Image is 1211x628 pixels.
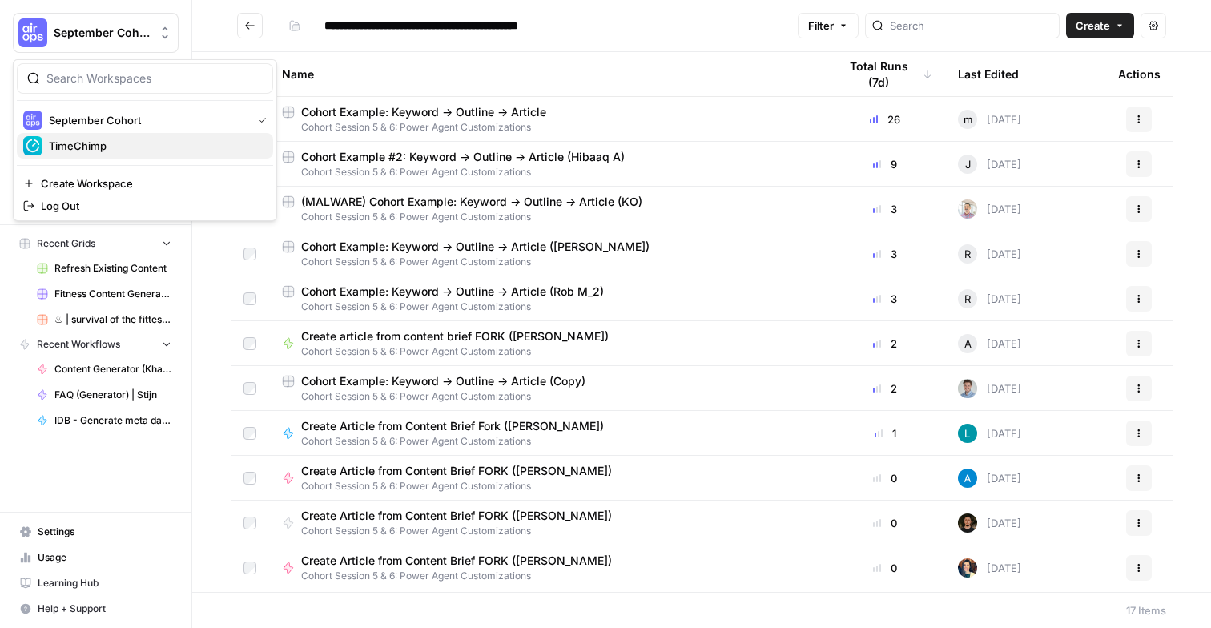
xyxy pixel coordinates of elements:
[964,246,971,262] span: R
[958,469,1021,488] div: [DATE]
[958,110,1021,129] div: [DATE]
[798,13,859,38] button: Filter
[958,199,1021,219] div: [DATE]
[958,199,977,219] img: rnewfn8ozkblbv4ke1ie5hzqeirw
[301,434,617,449] span: Cohort Session 5 & 6: Power Agent Customizations
[282,104,812,135] a: Cohort Example: Keyword -> Outline -> ArticleCohort Session 5 & 6: Power Agent Customizations
[54,388,171,402] span: FAQ (Generator) | Stijn
[54,25,151,41] span: September Cohort
[958,379,977,398] img: jfqs3079v2d0ynct2zz6w6q7w8l7
[38,550,171,565] span: Usage
[958,558,977,578] img: 46oskw75a0b6ifjb5gtmemov6r07
[958,289,1021,308] div: [DATE]
[301,239,650,255] span: Cohort Example: Keyword -> Outline -> Article ([PERSON_NAME])
[23,136,42,155] img: TimeChimp Logo
[282,300,812,314] span: Cohort Session 5 & 6: Power Agent Customizations
[282,284,812,314] a: Cohort Example: Keyword -> Outline -> Article (Rob M_2)Cohort Session 5 & 6: Power Agent Customiz...
[838,470,932,486] div: 0
[958,52,1019,96] div: Last Edited
[18,18,47,47] img: September Cohort Logo
[282,210,812,224] span: Cohort Session 5 & 6: Power Agent Customizations
[54,362,171,376] span: Content Generator (Khalila)
[282,508,812,538] a: Create Article from Content Brief FORK ([PERSON_NAME])Cohort Session 5 & 6: Power Agent Customiza...
[958,379,1021,398] div: [DATE]
[838,560,932,576] div: 0
[13,231,179,256] button: Recent Grids
[49,138,260,154] span: TimeChimp
[54,261,171,276] span: Refresh Existing Content
[838,52,932,96] div: Total Runs (7d)
[282,149,812,179] a: Cohort Example #2: Keyword -> Outline -> Article (Hibaaq A)Cohort Session 5 & 6: Power Agent Cust...
[49,112,246,128] span: September Cohort
[282,373,812,404] a: Cohort Example: Keyword -> Outline -> Article (Copy)Cohort Session 5 & 6: Power Agent Customizations
[1126,602,1166,618] div: 17 Items
[282,120,812,135] span: Cohort Session 5 & 6: Power Agent Customizations
[838,336,932,352] div: 2
[282,553,812,583] a: Create Article from Content Brief FORK ([PERSON_NAME])Cohort Session 5 & 6: Power Agent Customiza...
[282,52,812,96] div: Name
[301,553,612,569] span: Create Article from Content Brief FORK ([PERSON_NAME])
[282,255,812,269] span: Cohort Session 5 & 6: Power Agent Customizations
[958,155,1021,174] div: [DATE]
[964,111,972,127] span: m
[838,515,932,531] div: 0
[958,469,977,488] img: o3cqybgnmipr355j8nz4zpq1mc6x
[282,463,812,493] a: Create Article from Content Brief FORK ([PERSON_NAME])Cohort Session 5 & 6: Power Agent Customiza...
[890,18,1052,34] input: Search
[301,479,625,493] span: Cohort Session 5 & 6: Power Agent Customizations
[838,246,932,262] div: 3
[301,373,585,389] span: Cohort Example: Keyword -> Outline -> Article (Copy)
[301,149,625,165] span: Cohort Example #2: Keyword -> Outline -> Article (Hibaaq A)
[17,172,273,195] a: Create Workspace
[23,111,42,130] img: September Cohort Logo
[958,513,977,533] img: yb40j7jvyap6bv8k3d2kukw6raee
[54,312,171,327] span: ♨︎ | survival of the fittest ™ | ([PERSON_NAME])
[301,284,604,300] span: Cohort Example: Keyword -> Outline -> Article (Rob M_2)
[13,519,179,545] a: Settings
[1066,13,1134,38] button: Create
[964,291,971,307] span: R
[838,380,932,397] div: 2
[965,156,971,172] span: J
[301,328,609,344] span: Create article from content brief FORK ([PERSON_NAME])
[13,570,179,596] a: Learning Hub
[282,418,812,449] a: Create Article from Content Brief Fork ([PERSON_NAME])Cohort Session 5 & 6: Power Agent Customiza...
[30,382,179,408] a: FAQ (Generator) | Stijn
[13,13,179,53] button: Workspace: September Cohort
[838,111,932,127] div: 26
[41,198,260,214] span: Log Out
[958,558,1021,578] div: [DATE]
[1076,18,1110,34] span: Create
[958,424,977,443] img: k0a6gqpjs5gv5ayba30r5s721kqg
[838,425,932,441] div: 1
[37,337,120,352] span: Recent Workflows
[54,413,171,428] span: IDB - Generate meta data across an entire sheet
[13,59,277,221] div: Workspace: September Cohort
[282,194,812,224] a: (MALWARE) Cohort Example: Keyword -> Outline -> Article (KO)Cohort Session 5 & 6: Power Agent Cus...
[30,307,179,332] a: ♨︎ | survival of the fittest ™ | ([PERSON_NAME])
[1118,52,1161,96] div: Actions
[282,239,812,269] a: Cohort Example: Keyword -> Outline -> Article ([PERSON_NAME])Cohort Session 5 & 6: Power Agent Cu...
[13,332,179,356] button: Recent Workflows
[958,244,1021,264] div: [DATE]
[38,576,171,590] span: Learning Hub
[964,336,972,352] span: A
[54,287,171,301] span: Fitness Content Generator (Stijn)
[30,408,179,433] a: IDB - Generate meta data across an entire sheet
[282,389,812,404] span: Cohort Session 5 & 6: Power Agent Customizations
[958,424,1021,443] div: [DATE]
[13,596,179,622] button: Help + Support
[958,334,1021,353] div: [DATE]
[30,281,179,307] a: Fitness Content Generator (Stijn)
[301,104,546,120] span: Cohort Example: Keyword -> Outline -> Article
[301,508,612,524] span: Create Article from Content Brief FORK ([PERSON_NAME])
[13,545,179,570] a: Usage
[46,70,263,87] input: Search Workspaces
[30,256,179,281] a: Refresh Existing Content
[301,524,625,538] span: Cohort Session 5 & 6: Power Agent Customizations
[808,18,834,34] span: Filter
[282,165,812,179] span: Cohort Session 5 & 6: Power Agent Customizations
[38,602,171,616] span: Help + Support
[17,195,273,217] a: Log Out
[838,156,932,172] div: 9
